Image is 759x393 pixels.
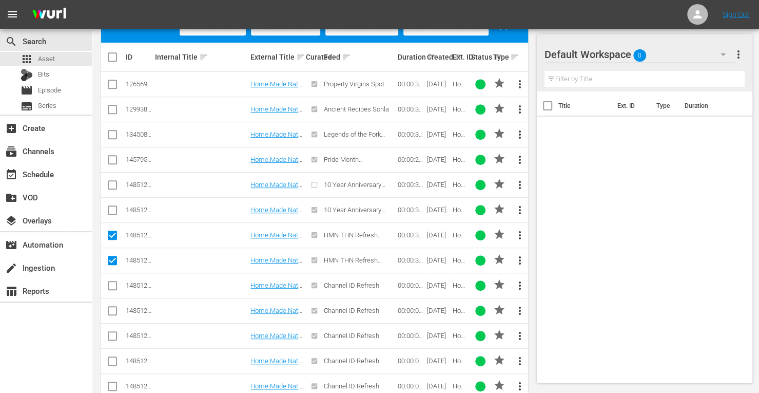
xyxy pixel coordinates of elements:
[453,105,468,213] span: Home.Made.Nation (FAST Channel) Ancient Recipes Sohla
[126,130,152,138] div: 134508100
[324,382,379,390] span: Channel ID Refresh
[508,273,532,298] button: more_vert
[5,35,17,48] span: Search
[5,285,17,297] span: Reports
[427,206,450,214] div: [DATE]
[324,181,386,204] span: 10 Year Anniversary Tiny House Nation on HMN Coming Up
[38,54,55,64] span: Asset
[514,330,526,342] span: more_vert
[397,80,423,88] div: 00:00:30.101
[324,105,389,113] span: Ancient Recipes Sohla
[493,153,505,165] span: PROMO
[471,51,490,63] div: Status
[324,332,379,340] span: Channel ID Refresh
[453,181,467,235] span: Home.Made.Nation Promo 30
[324,156,373,171] span: Pride Month [PERSON_NAME]
[508,72,532,97] button: more_vert
[324,307,379,314] span: Channel ID Refresh
[342,52,351,62] span: sort
[397,130,423,138] div: 00:00:30.030
[732,42,745,67] button: more_vert
[493,178,505,190] span: PROMO
[5,145,17,158] span: Channels
[5,215,17,227] span: Overlays
[397,382,423,390] div: 00:00:05.005
[514,305,526,317] span: more_vert
[397,332,423,340] div: 00:00:03.072
[453,130,468,261] span: Home.Made.Nation (FAST Channel) Legends of the Fork FAST Support
[453,231,467,285] span: Home.Made.Nation Promo 30
[453,156,467,210] span: Home.Made.Nation Promo 20
[493,228,505,240] span: PROMO
[126,206,152,214] div: 148512158
[250,332,302,347] a: Home.Made.Nation Channel ID 3
[5,169,17,181] span: Schedule
[126,307,152,314] div: 148512167
[427,130,450,138] div: [DATE]
[508,97,532,122] button: more_vert
[427,51,450,63] div: Created
[514,179,526,191] span: more_vert
[324,51,394,63] div: Feed
[324,357,379,365] span: Channel ID Refresh
[723,10,749,18] a: Sign Out
[427,282,450,289] div: [DATE]
[250,51,302,63] div: External Title
[508,198,532,222] button: more_vert
[493,304,505,316] span: PROMO
[126,382,152,390] div: 148512170
[514,355,526,367] span: more_vert
[514,279,526,292] span: more_vert
[250,156,302,171] a: Home.Made.Nation Promo 20
[324,206,385,221] span: 10 Year Anniversary Tiny House Nation
[126,80,152,88] div: 126569275
[397,156,423,163] div: 00:00:20.020
[397,105,423,113] div: 00:00:30.030
[397,181,423,189] div: 00:00:30.030
[427,156,450,163] div: [DATE]
[493,127,505,140] span: PROMO
[324,80,384,88] span: Property Virgins Spot
[611,91,650,120] th: Ext. ID
[5,192,17,204] span: VOD
[306,53,321,61] div: Curated
[126,332,152,340] div: 148512168
[633,45,646,66] span: 0
[397,256,423,264] div: 00:00:30.030
[250,105,302,136] a: Home.Made.Nation (FAST Channel) Ancient Recipes Sohla
[250,307,302,322] a: Home.Made.Nation Channel ID 2
[493,278,505,291] span: PROMO
[397,206,423,214] div: 00:00:30.030
[21,84,33,97] span: Episode
[493,329,505,341] span: PROMO
[544,40,735,69] div: Default Workspace
[678,91,740,120] th: Duration
[427,332,450,340] div: [DATE]
[25,3,74,27] img: ans4CAIJ8jUAAAAAAAAAAAAAAAAAAAAAAAAgQb4GAAAAAAAAAAAAAAAAAAAAAAAAJMjXAAAAAAAAAAAAAAAAAAAAAAAAgAT5G...
[427,256,450,264] div: [DATE]
[250,231,302,254] a: Home.Made.Nation The Reveal Promo 30
[250,282,302,297] a: Home.Made.Nation Channel ID 1
[514,128,526,141] span: more_vert
[250,130,302,177] a: Home.Made.Nation (FAST Channel) Legends of the Fork FAST Support
[38,69,49,80] span: Bits
[250,357,302,372] a: Home.Made.Nation Channel ID 4
[126,53,152,61] div: ID
[324,282,379,289] span: Channel ID Refresh
[397,357,423,365] div: 00:00:04.074
[514,204,526,216] span: more_vert
[427,382,450,390] div: [DATE]
[493,253,505,266] span: PROMO
[453,256,467,310] span: Home.Made.Nation Promo 30
[493,203,505,215] span: PROMO
[5,262,17,274] span: Ingestion
[21,69,33,81] div: Bits
[21,100,33,113] span: Series
[493,102,505,115] span: PROMO
[126,282,152,289] div: 148512166
[453,206,467,260] span: Home.Made.Nation Promo 30
[126,231,152,239] div: 148512159
[453,80,468,180] span: Home.Made.Nation (FAST Channel) Property Virgins Spot
[397,231,423,239] div: 00:00:30.165
[732,48,745,61] span: more_vert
